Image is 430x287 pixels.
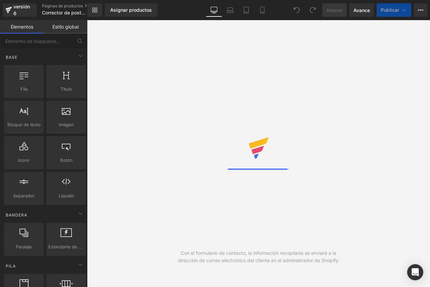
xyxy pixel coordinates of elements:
[414,3,427,17] button: Más
[3,3,37,17] a: versión 6
[206,3,222,17] a: De oficina
[238,3,254,17] a: Tableta
[13,4,30,16] font: versión 6
[60,157,73,163] font: Botón
[42,3,83,8] font: Páginas de productos
[87,3,102,17] a: Nueva Biblioteca
[110,7,152,13] font: Asignar productos
[48,244,91,249] font: Estandarte de héroe
[18,157,30,163] font: Icono
[60,86,72,92] font: Título
[6,212,27,218] font: Bandera
[42,3,98,9] a: Páginas de productos
[381,7,399,13] font: Publicar
[42,10,88,15] font: Corrector de postura
[20,86,28,92] font: Fila
[254,3,270,17] a: Móvil
[326,7,343,13] font: Ahorrar
[6,55,17,60] font: Base
[59,193,74,198] font: Líquido
[13,193,35,198] font: Separador
[16,244,32,249] font: Paralaje
[407,264,423,280] div: Abrir Intercom Messenger
[377,3,411,17] button: Publicar
[178,250,339,263] font: Con el formulario de contacto, la información recopilada se enviará a la dirección de correo elec...
[59,122,74,127] font: Imagen
[349,3,374,17] a: Avance
[52,24,79,30] font: Estilo global
[11,24,33,30] font: Elementos
[353,7,370,13] font: Avance
[306,3,319,17] button: Rehacer
[6,264,16,269] font: Pila
[7,122,41,127] font: Bloque de texto
[290,3,303,17] button: Deshacer
[222,3,238,17] a: Computadora portátil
